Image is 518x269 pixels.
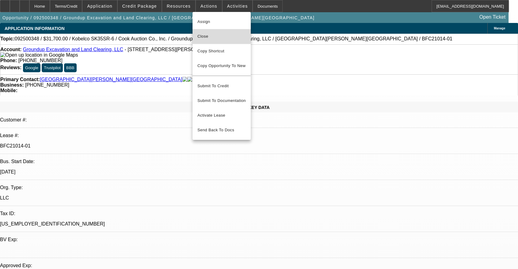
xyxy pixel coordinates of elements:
[197,126,246,134] span: Send Back To Docs
[197,33,246,40] span: Close
[197,82,246,90] span: Submit To Credit
[197,63,246,68] span: Copy Opportunity To New
[197,18,246,25] span: Assign
[197,112,246,119] span: Activate Lease
[197,47,246,55] span: Copy Shortcut
[197,97,246,104] span: Submit To Documentation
